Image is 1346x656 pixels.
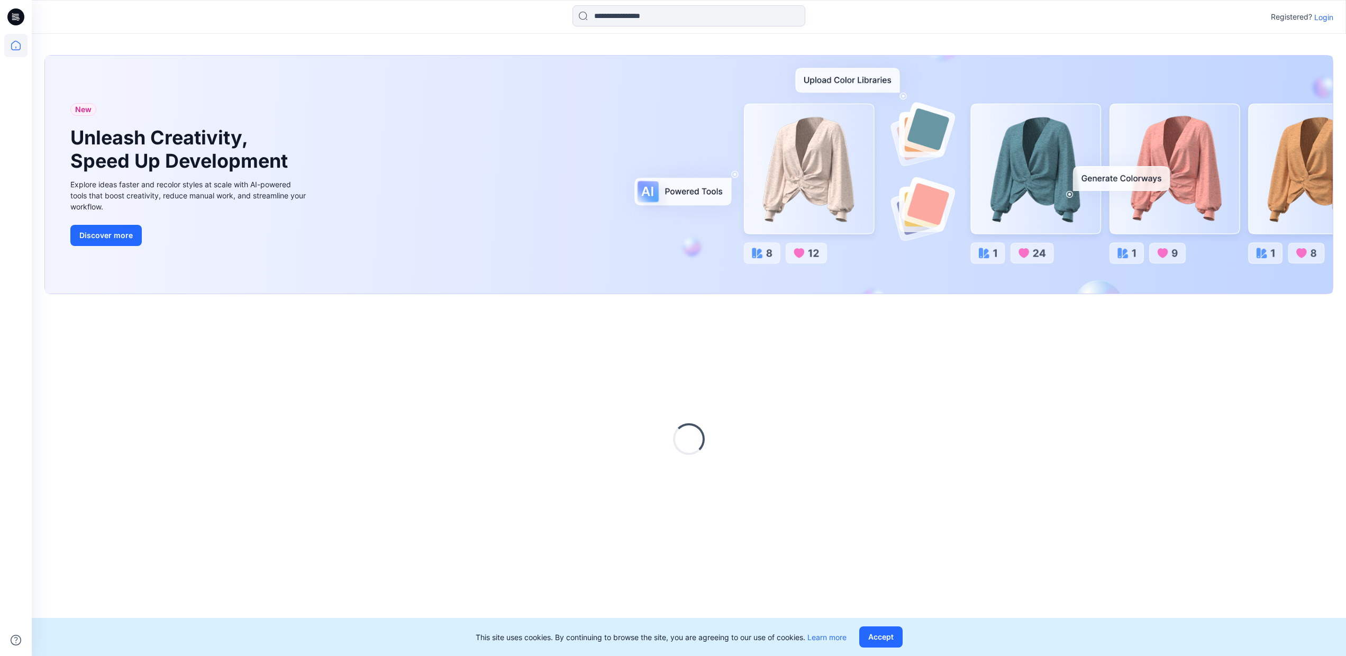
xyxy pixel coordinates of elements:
[70,179,308,212] div: Explore ideas faster and recolor styles at scale with AI-powered tools that boost creativity, red...
[70,225,142,246] button: Discover more
[1314,12,1333,23] p: Login
[70,225,308,246] a: Discover more
[75,103,92,116] span: New
[70,126,293,172] h1: Unleash Creativity, Speed Up Development
[807,633,847,642] a: Learn more
[1271,11,1312,23] p: Registered?
[476,632,847,643] p: This site uses cookies. By continuing to browse the site, you are agreeing to our use of cookies.
[859,626,903,648] button: Accept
